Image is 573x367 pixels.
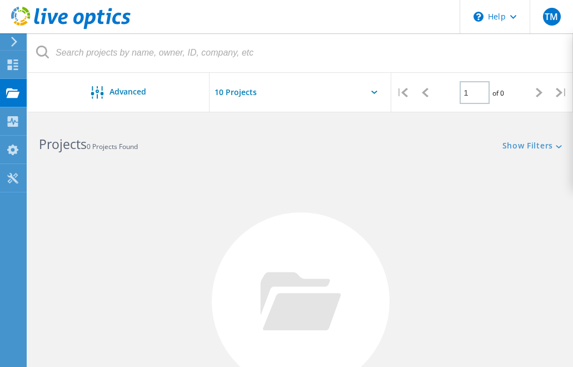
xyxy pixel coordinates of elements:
div: | [550,73,573,112]
span: Advanced [109,88,146,96]
div: | [391,73,414,112]
span: of 0 [492,88,504,98]
svg: \n [474,12,484,22]
a: Show Filters [502,142,562,151]
span: 0 Projects Found [87,142,138,151]
a: Live Optics Dashboard [11,23,131,31]
span: TM [545,12,558,21]
b: Projects [39,135,87,153]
